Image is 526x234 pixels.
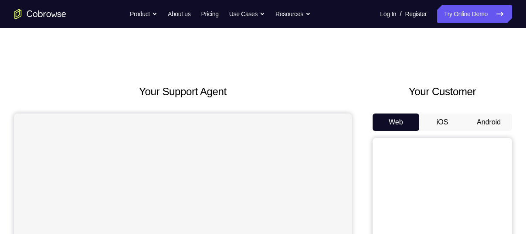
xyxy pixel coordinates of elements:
[400,9,401,19] span: /
[373,114,419,131] button: Web
[229,5,265,23] button: Use Cases
[275,5,311,23] button: Resources
[437,5,512,23] a: Try Online Demo
[14,9,66,19] a: Go to the home page
[419,114,466,131] button: iOS
[380,5,396,23] a: Log In
[465,114,512,131] button: Android
[14,84,352,100] h2: Your Support Agent
[201,5,218,23] a: Pricing
[373,84,512,100] h2: Your Customer
[405,5,427,23] a: Register
[168,5,190,23] a: About us
[130,5,157,23] button: Product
